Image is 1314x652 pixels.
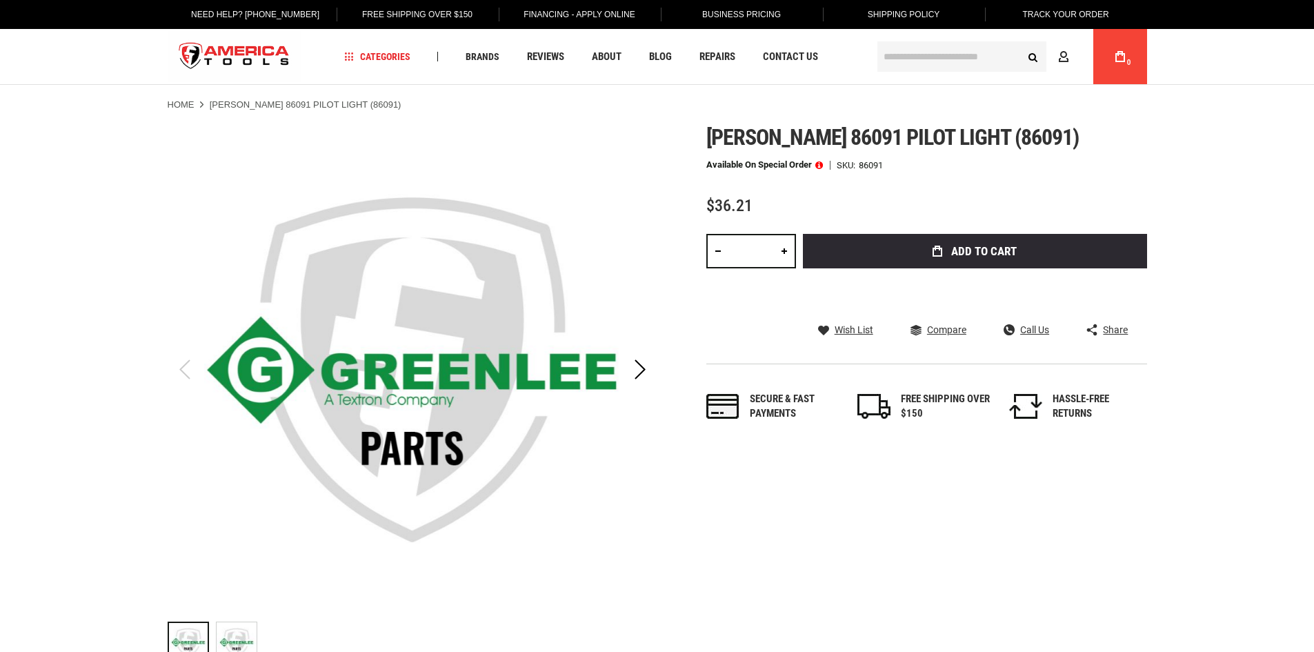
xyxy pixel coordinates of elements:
[803,234,1147,268] button: Add to Cart
[168,31,301,83] img: America Tools
[699,52,735,62] span: Repairs
[1004,324,1049,336] a: Call Us
[592,52,621,62] span: About
[818,324,873,336] a: Wish List
[927,325,966,335] span: Compare
[1127,59,1131,66] span: 0
[1020,43,1046,70] button: Search
[757,48,824,66] a: Contact Us
[1107,29,1133,84] a: 0
[1053,392,1142,422] div: HASSLE-FREE RETURNS
[706,196,753,215] span: $36.21
[868,10,940,19] span: Shipping Policy
[951,246,1017,257] span: Add to Cart
[459,48,506,66] a: Brands
[837,161,859,170] strong: SKU
[623,125,657,615] div: Next
[643,48,678,66] a: Blog
[527,52,564,62] span: Reviews
[521,48,570,66] a: Reviews
[338,48,417,66] a: Categories
[800,273,1150,278] iframe: Secure express checkout frame
[1103,325,1128,335] span: Share
[750,392,839,422] div: Secure & fast payments
[706,394,739,419] img: payments
[1020,325,1049,335] span: Call Us
[168,99,195,111] a: Home
[910,324,966,336] a: Compare
[859,161,883,170] div: 86091
[706,124,1079,150] span: [PERSON_NAME] 86091 pilot light (86091)
[693,48,741,66] a: Repairs
[586,48,628,66] a: About
[466,52,499,61] span: Brands
[649,52,672,62] span: Blog
[210,99,401,110] strong: [PERSON_NAME] 86091 PILOT LIGHT (86091)
[857,394,890,419] img: shipping
[344,52,410,61] span: Categories
[835,325,873,335] span: Wish List
[1009,394,1042,419] img: returns
[763,52,818,62] span: Contact Us
[706,160,823,170] p: Available on Special Order
[168,125,657,615] img: Greenlee 86091 PILOT LIGHT (86091)
[901,392,991,422] div: FREE SHIPPING OVER $150
[168,31,301,83] a: store logo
